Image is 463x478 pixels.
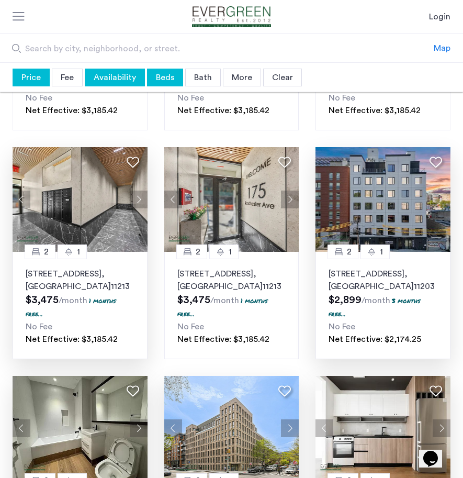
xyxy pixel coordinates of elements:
span: Availability [94,73,136,82]
span: Search by city, neighborhood, or street. [25,42,372,55]
span: No Fee [26,323,52,331]
button: Previous apartment [13,191,30,208]
span: Net Effective: $3,185.42 [177,335,269,343]
img: logo [180,6,283,27]
a: Cazamio Logo [180,6,283,27]
span: Net Effective: $3,185.42 [329,106,421,115]
button: Next apartment [433,419,450,437]
span: Net Effective: $2,174.25 [329,335,421,343]
span: $3,475 [177,295,210,305]
div: Price [13,69,50,86]
a: 21[STREET_ADDRESS], [GEOGRAPHIC_DATA]112131 months free...No FeeNet Effective: $3,185.42 [164,252,299,359]
sub: /month [210,296,239,305]
button: Previous apartment [13,419,30,437]
iframe: chat widget [419,436,453,468]
span: 2 [196,246,200,258]
p: [STREET_ADDRESS] 11213 [177,268,286,293]
img: 66a1adb6-6608-43dd-a245-dc7333f8b390_638917483563643991.png [164,147,299,252]
div: Beds [147,69,183,86]
sub: /month [362,296,390,305]
div: More [223,69,261,86]
div: Map [434,42,450,54]
p: [STREET_ADDRESS] 11203 [329,268,437,293]
div: Clear [263,69,302,86]
p: [STREET_ADDRESS] 11213 [26,268,134,293]
div: Bath [185,69,221,86]
a: 21[STREET_ADDRESS], [GEOGRAPHIC_DATA]112131 months free...No FeeNet Effective: $3,185.42 [13,252,148,359]
img: 66a1adb6-6608-43dd-a245-dc7333f8b390_638917483484800748.png [13,147,148,252]
span: No Fee [329,94,355,102]
span: $2,899 [329,295,362,305]
button: Next apartment [130,191,148,208]
button: Next apartment [281,191,299,208]
p: 1 months free... [177,296,268,318]
span: No Fee [26,94,52,102]
img: 2010_638524171813127536.jpeg [315,147,450,252]
button: Next apartment [281,419,299,437]
span: $3,475 [26,295,59,305]
span: 1 [380,246,383,258]
button: Previous apartment [315,419,333,437]
span: 2 [347,246,352,258]
span: Net Effective: $3,185.42 [26,106,118,115]
span: No Fee [177,323,204,331]
span: 1 [77,246,80,258]
span: No Fee [177,94,204,102]
button: Previous apartment [164,419,182,437]
span: No Fee [329,323,355,331]
span: 2 [44,246,49,258]
span: 1 [229,246,232,258]
span: Net Effective: $3,185.42 [26,335,118,343]
span: Fee [61,73,74,82]
button: Previous apartment [164,191,182,208]
a: Login [429,10,450,23]
span: Net Effective: $3,185.42 [177,106,269,115]
a: 21[STREET_ADDRESS], [GEOGRAPHIC_DATA]112033 months free...No FeeNet Effective: $2,174.25 [315,252,450,359]
button: Next apartment [130,419,148,437]
sub: /month [59,296,87,305]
